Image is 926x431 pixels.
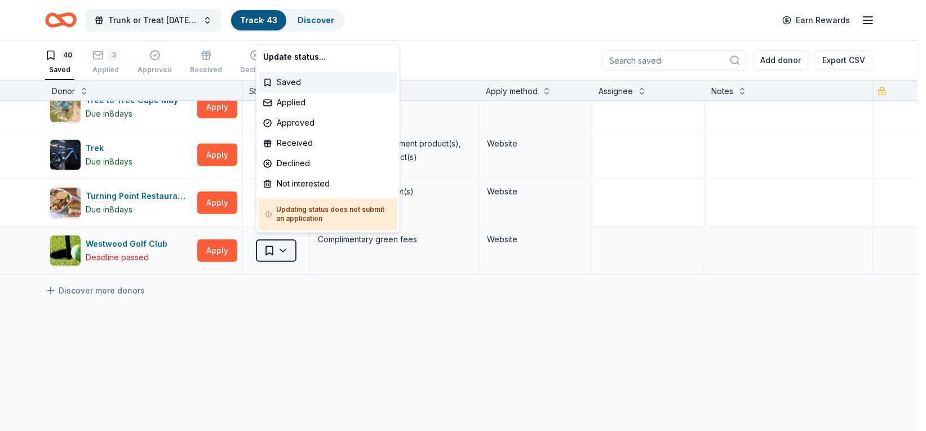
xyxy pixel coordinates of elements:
div: Update status... [259,47,397,67]
div: Declined [259,153,397,174]
div: Applied [259,92,397,113]
div: Saved [259,72,397,92]
h5: Updating status does not submit an application [265,205,391,223]
div: Received [259,133,397,153]
div: Approved [259,113,397,133]
div: Not interested [259,174,397,194]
